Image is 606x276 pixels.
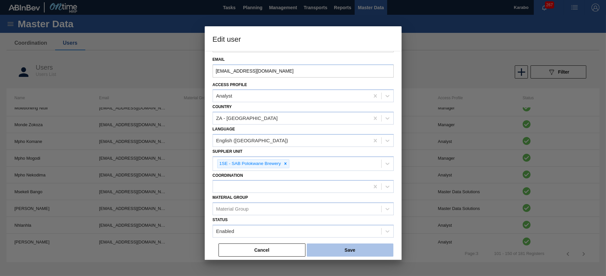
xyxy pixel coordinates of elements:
label: Material Group [213,195,248,200]
label: Coordination [213,173,243,178]
div: 1SE - SAB Polokwane Brewery [218,160,282,168]
div: ZA - [GEOGRAPHIC_DATA] [216,116,278,121]
label: Language [213,127,235,131]
label: Supplier Unit [213,149,242,154]
div: Enabled [216,229,234,234]
div: Material Group [216,206,249,212]
div: English ([GEOGRAPHIC_DATA]) [216,138,288,143]
button: Cancel [219,243,305,257]
button: Save [307,243,393,257]
label: Email [213,55,394,64]
div: Analyst [216,93,232,99]
label: Access Profile [213,82,247,87]
label: Status [213,218,228,222]
h3: Edit user [205,26,402,51]
label: Country [213,104,232,109]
